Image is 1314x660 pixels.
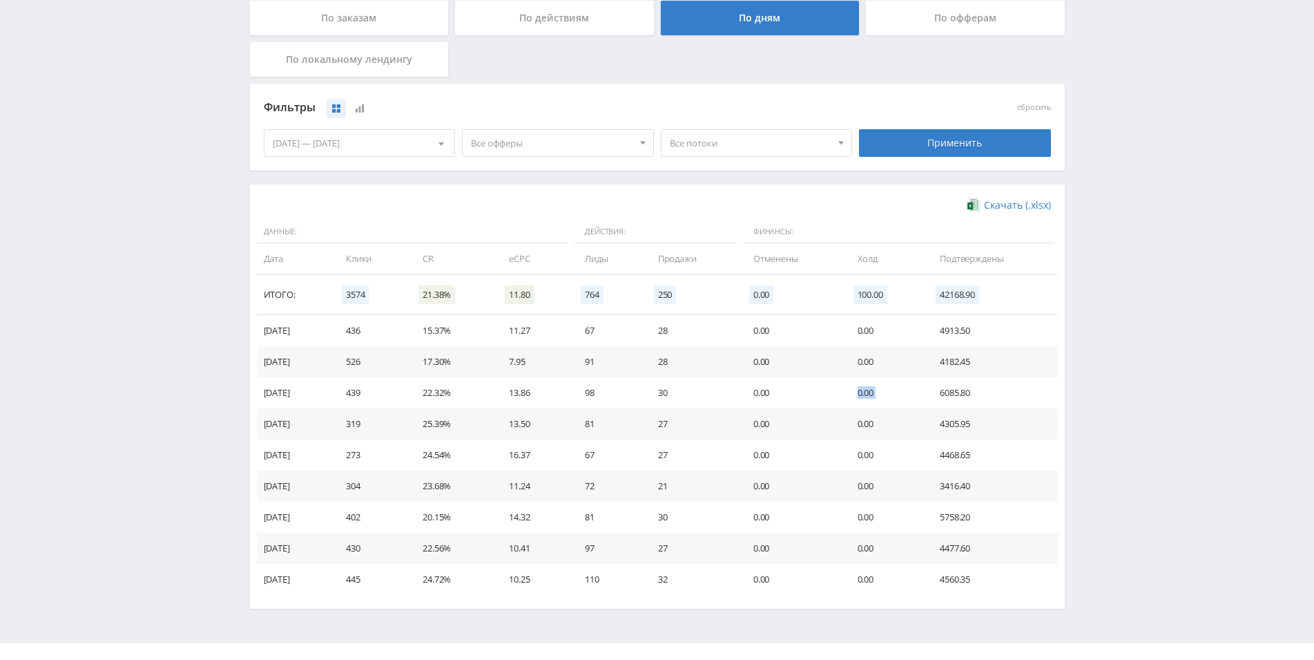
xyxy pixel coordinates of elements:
[257,533,333,564] td: [DATE]
[257,220,568,244] span: Данные:
[264,130,455,156] div: [DATE] — [DATE]
[740,564,844,595] td: 0.00
[257,275,333,315] td: Итого:
[409,471,495,502] td: 23.68%
[505,285,534,304] span: 11.80
[740,533,844,564] td: 0.00
[495,346,571,377] td: 7.95
[644,440,740,471] td: 27
[926,377,1057,408] td: 6085.80
[654,285,677,304] span: 250
[574,220,736,244] span: Действия:
[571,243,644,274] td: Лиды
[644,471,740,502] td: 21
[257,408,333,440] td: [DATE]
[409,440,495,471] td: 24.54%
[495,440,571,471] td: 16.37
[844,564,927,595] td: 0.00
[332,471,409,502] td: 304
[332,502,409,533] td: 402
[571,564,644,595] td: 110
[926,533,1057,564] td: 4477.60
[926,502,1057,533] td: 5758.20
[409,408,495,440] td: 25.39%
[661,1,860,35] div: По дням
[571,502,644,533] td: 81
[740,471,844,502] td: 0.00
[844,377,927,408] td: 0.00
[571,408,644,440] td: 81
[859,129,1051,157] div: Применить
[749,285,773,304] span: 0.00
[936,285,979,304] span: 42168.90
[409,243,495,274] td: CR
[844,408,927,440] td: 0.00
[409,564,495,595] td: 24.72%
[1017,103,1051,112] button: сбросить
[644,502,740,533] td: 30
[740,440,844,471] td: 0.00
[581,285,603,304] span: 764
[866,1,1065,35] div: По офферам
[844,315,927,346] td: 0.00
[250,1,449,35] div: По заказам
[495,564,571,595] td: 10.25
[644,564,740,595] td: 32
[844,346,927,377] td: 0.00
[257,564,333,595] td: [DATE]
[844,502,927,533] td: 0.00
[740,502,844,533] td: 0.00
[257,346,333,377] td: [DATE]
[844,440,927,471] td: 0.00
[332,408,409,440] td: 319
[571,440,644,471] td: 67
[967,198,979,211] img: xlsx
[264,97,853,118] div: Фильтры
[926,346,1057,377] td: 4182.45
[332,315,409,346] td: 436
[332,440,409,471] td: 273
[495,502,571,533] td: 14.32
[740,408,844,440] td: 0.00
[844,243,927,274] td: Холд
[740,377,844,408] td: 0.00
[670,130,831,156] span: Все потоки
[257,243,333,274] td: Дата
[495,533,571,564] td: 10.41
[418,285,455,304] span: 21.38%
[926,315,1057,346] td: 4913.50
[571,315,644,346] td: 67
[853,285,887,304] span: 100.00
[332,243,409,274] td: Клики
[495,377,571,408] td: 13.86
[571,533,644,564] td: 97
[644,408,740,440] td: 27
[332,377,409,408] td: 439
[495,243,571,274] td: eCPC
[471,130,632,156] span: Все офферы
[332,564,409,595] td: 445
[257,471,333,502] td: [DATE]
[644,243,740,274] td: Продажи
[409,315,495,346] td: 15.37%
[495,408,571,440] td: 13.50
[257,440,333,471] td: [DATE]
[571,471,644,502] td: 72
[409,502,495,533] td: 20.15%
[926,471,1057,502] td: 3416.40
[455,1,654,35] div: По действиям
[926,440,1057,471] td: 4468.65
[740,243,844,274] td: Отменены
[495,471,571,502] td: 11.24
[740,346,844,377] td: 0.00
[332,533,409,564] td: 430
[644,377,740,408] td: 30
[844,471,927,502] td: 0.00
[332,346,409,377] td: 526
[409,533,495,564] td: 22.56%
[571,377,644,408] td: 98
[250,42,449,77] div: По локальному лендингу
[409,377,495,408] td: 22.32%
[926,408,1057,440] td: 4305.95
[644,346,740,377] td: 28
